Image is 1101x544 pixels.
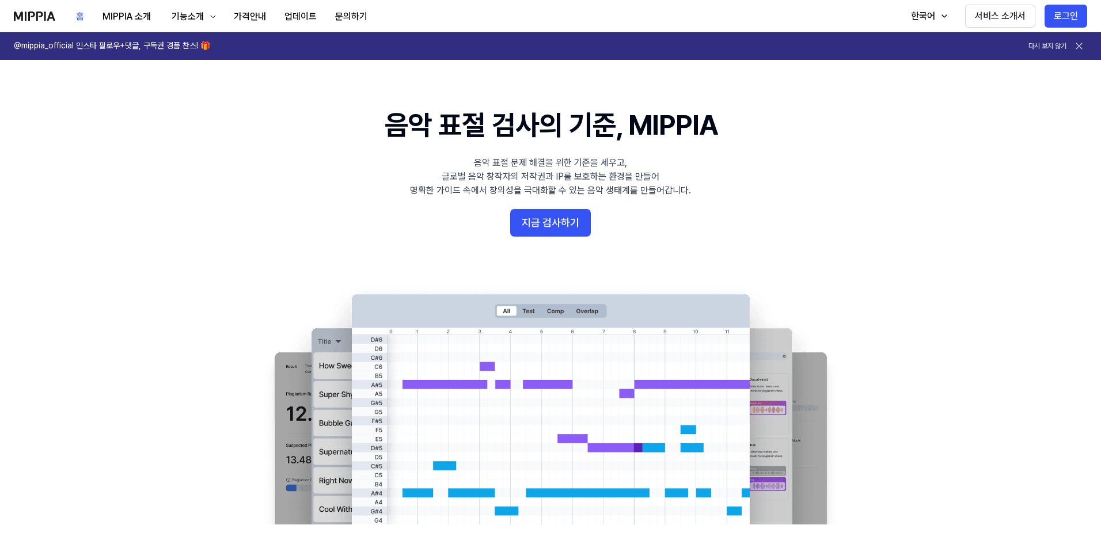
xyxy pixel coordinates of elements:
[93,5,160,28] button: MIPPIA 소개
[67,5,93,28] button: 홈
[251,283,850,524] img: main Image
[14,12,55,21] img: logo
[275,1,326,32] a: 업데이트
[169,10,206,24] div: 기능소개
[1045,5,1087,28] button: 로그인
[275,5,326,28] button: 업데이트
[899,5,956,28] button: 한국어
[326,5,377,28] button: 문의하기
[14,40,210,52] h1: @mippia_official 인스타 팔로우+댓글, 구독권 경품 찬스! 🎁
[410,156,691,197] div: 음악 표절 문제 해결을 위한 기준을 세우고, 글로벌 음악 창작자의 저작권과 IP를 보호하는 환경을 만들어 명확한 가이드 속에서 창의성을 극대화할 수 있는 음악 생태계를 만들어...
[1028,41,1066,51] button: 다시 보지 않기
[225,5,275,28] button: 가격안내
[965,5,1035,28] button: 서비스 소개서
[909,9,937,23] div: 한국어
[160,5,225,28] button: 기능소개
[385,106,717,144] h1: 음악 표절 검사의 기준, MIPPIA
[67,1,93,32] a: 홈
[510,209,591,237] button: 지금 검사하기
